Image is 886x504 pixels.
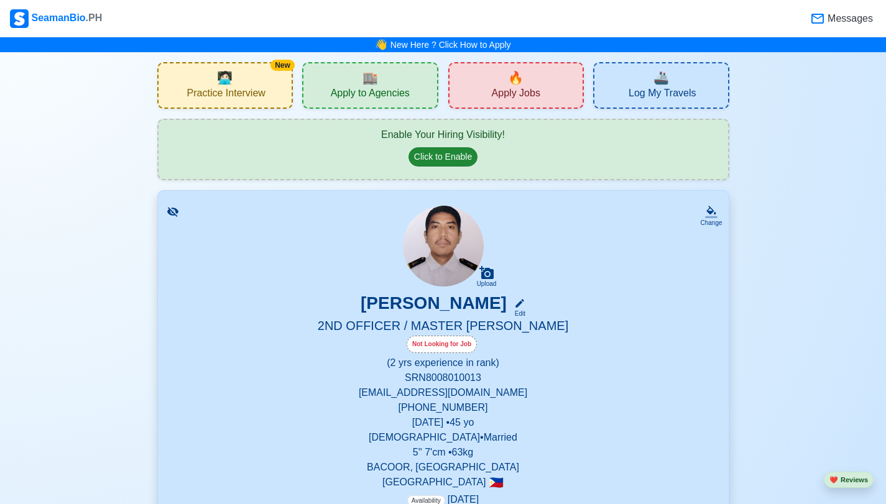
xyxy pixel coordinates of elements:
span: Messages [825,11,873,26]
div: New [270,60,295,71]
img: Logo [10,9,29,28]
p: SRN 8008010013 [173,370,714,385]
span: .PH [86,12,103,23]
div: Enable Your Hiring Visibility! [171,127,716,142]
p: BACOOR, [GEOGRAPHIC_DATA] [173,460,714,475]
span: Practice Interview [187,87,265,103]
p: [PHONE_NUMBER] [173,400,714,415]
span: Apply Jobs [492,87,540,103]
span: interview [217,68,233,87]
span: Log My Travels [629,87,696,103]
p: [DATE] • 45 yo [173,415,714,430]
span: new [508,68,524,87]
div: Not Looking for Job [407,336,477,353]
h3: [PERSON_NAME] [361,293,507,318]
span: Apply to Agencies [331,87,410,103]
p: 5'' 7' cm • 63 kg [173,445,714,460]
span: agencies [362,68,378,87]
div: Upload [477,280,497,288]
p: (2 yrs experience in rank) [173,355,714,370]
div: Change [700,218,722,227]
a: New Here ? Click How to Apply [390,40,511,50]
button: Click to Enable [408,147,478,167]
p: [EMAIL_ADDRESS][DOMAIN_NAME] [173,385,714,400]
span: heart [829,476,838,483]
div: SeamanBio [10,9,102,28]
span: travel [653,68,669,87]
p: [GEOGRAPHIC_DATA] [173,475,714,490]
p: [DEMOGRAPHIC_DATA] • Married [173,430,714,445]
div: Edit [509,309,525,318]
span: bell [372,35,390,54]
button: heartReviews [824,472,874,488]
h5: 2ND OFFICER / MASTER [PERSON_NAME] [173,318,714,336]
span: 🇵🇭 [489,477,504,488]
